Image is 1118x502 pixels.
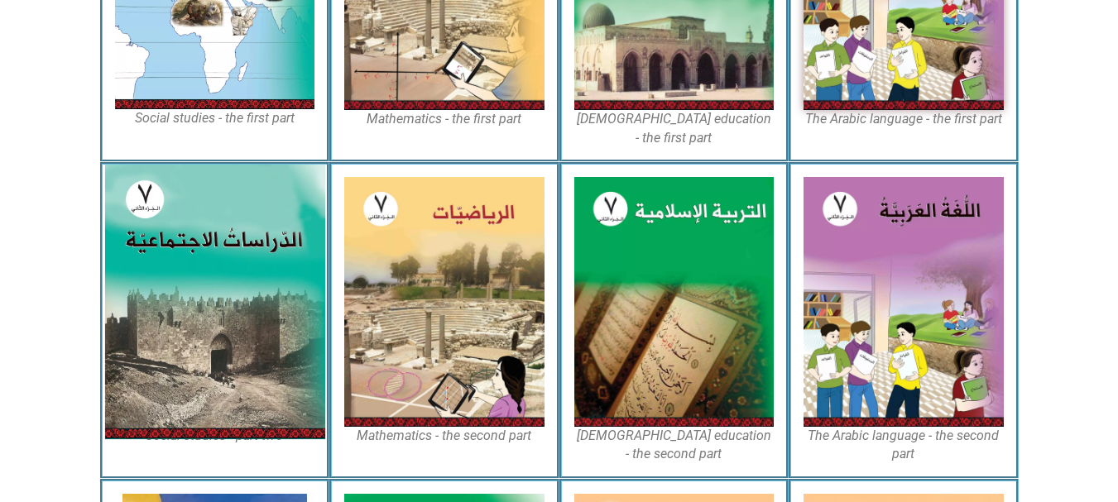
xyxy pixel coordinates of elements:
[357,428,531,443] font: Mathematics - the second part
[577,428,771,461] font: [DEMOGRAPHIC_DATA] education - the second part
[367,111,521,127] font: Mathematics - the first part
[805,111,1002,127] font: The Arabic language - the first part
[577,111,771,145] font: [DEMOGRAPHIC_DATA] education - the first part
[808,428,999,461] font: The Arabic language - the second part
[146,428,283,443] font: Social studies - part two
[135,110,295,126] font: Social studies - the first part
[574,177,775,427] img: Islamic7B
[344,177,545,427] img: Math7B
[804,177,1004,427] img: Arabic7B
